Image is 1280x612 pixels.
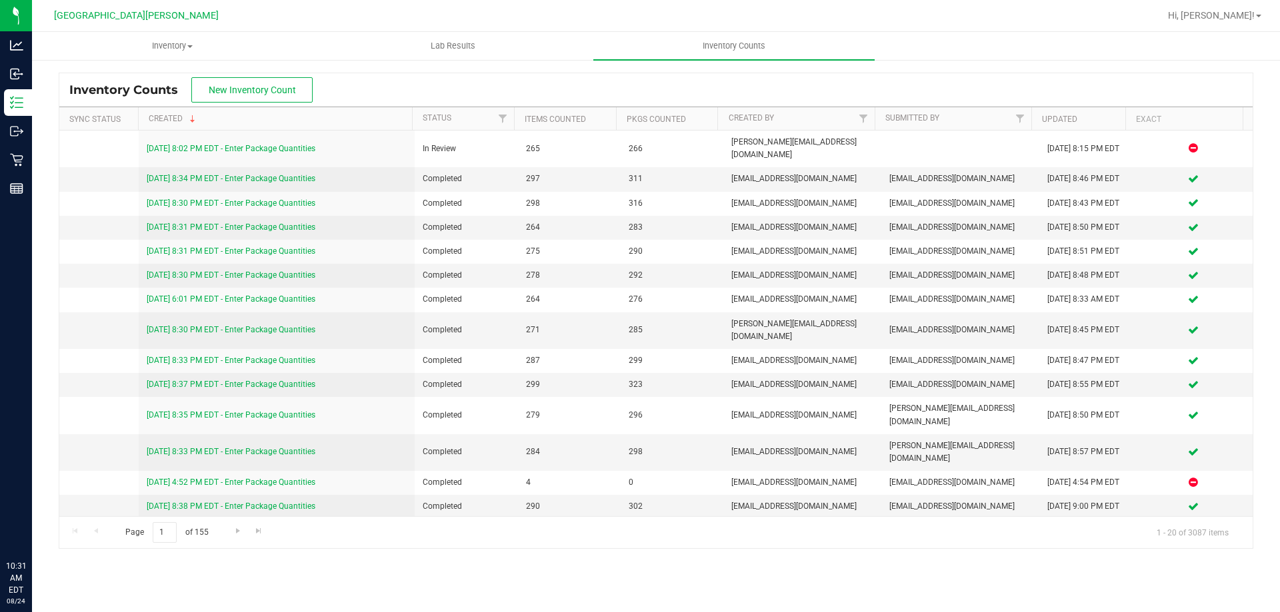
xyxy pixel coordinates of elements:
[13,505,53,545] iframe: Resource center
[526,269,613,282] span: 278
[54,10,219,21] span: [GEOGRAPHIC_DATA][PERSON_NAME]
[1047,409,1126,422] div: [DATE] 8:50 PM EDT
[423,245,509,258] span: Completed
[423,409,509,422] span: Completed
[423,293,509,306] span: Completed
[731,221,873,234] span: [EMAIL_ADDRESS][DOMAIN_NAME]
[889,293,1031,306] span: [EMAIL_ADDRESS][DOMAIN_NAME]
[147,447,315,456] a: [DATE] 8:33 PM EDT - Enter Package Quantities
[1125,107,1243,131] th: Exact
[731,409,873,422] span: [EMAIL_ADDRESS][DOMAIN_NAME]
[852,107,874,130] a: Filter
[1168,10,1255,21] span: Hi, [PERSON_NAME]!
[423,446,509,458] span: Completed
[731,354,873,367] span: [EMAIL_ADDRESS][DOMAIN_NAME]
[423,500,509,513] span: Completed
[731,136,873,161] span: [PERSON_NAME][EMAIL_ADDRESS][DOMAIN_NAME]
[731,293,873,306] span: [EMAIL_ADDRESS][DOMAIN_NAME]
[147,246,315,256] a: [DATE] 8:31 PM EDT - Enter Package Quantities
[1047,446,1126,458] div: [DATE] 8:57 PM EDT
[629,378,715,391] span: 323
[1047,269,1126,282] div: [DATE] 8:48 PM EDT
[423,269,509,282] span: Completed
[1009,107,1031,130] a: Filter
[1042,115,1077,124] a: Updated
[10,39,23,52] inline-svg: Analytics
[149,114,198,123] a: Created
[1047,476,1126,489] div: [DATE] 4:54 PM EDT
[1047,354,1126,367] div: [DATE] 8:47 PM EDT
[889,476,1031,489] span: [EMAIL_ADDRESS][DOMAIN_NAME]
[627,115,686,124] a: Pkgs Counted
[191,77,313,103] button: New Inventory Count
[147,410,315,420] a: [DATE] 8:35 PM EDT - Enter Package Quantities
[629,446,715,458] span: 298
[1047,221,1126,234] div: [DATE] 8:50 PM EDT
[147,270,315,280] a: [DATE] 8:30 PM EDT - Enter Package Quantities
[889,245,1031,258] span: [EMAIL_ADDRESS][DOMAIN_NAME]
[147,501,315,511] a: [DATE] 8:38 PM EDT - Enter Package Quantities
[629,324,715,336] span: 285
[423,354,509,367] span: Completed
[526,245,613,258] span: 275
[629,197,715,210] span: 316
[526,172,613,185] span: 297
[731,269,873,282] span: [EMAIL_ADDRESS][DOMAIN_NAME]
[731,446,873,458] span: [EMAIL_ADDRESS][DOMAIN_NAME]
[423,172,509,185] span: Completed
[147,356,315,365] a: [DATE] 8:33 PM EDT - Enter Package Quantities
[492,107,514,130] a: Filter
[629,143,715,155] span: 266
[629,500,715,513] span: 302
[629,269,715,282] span: 292
[313,32,593,60] a: Lab Results
[889,172,1031,185] span: [EMAIL_ADDRESS][DOMAIN_NAME]
[423,221,509,234] span: Completed
[526,446,613,458] span: 284
[731,378,873,391] span: [EMAIL_ADDRESS][DOMAIN_NAME]
[33,40,312,52] span: Inventory
[147,144,315,153] a: [DATE] 8:02 PM EDT - Enter Package Quantities
[1047,500,1126,513] div: [DATE] 9:00 PM EDT
[147,222,315,232] a: [DATE] 8:31 PM EDT - Enter Package Quantities
[10,182,23,195] inline-svg: Reports
[629,476,715,489] span: 0
[6,560,26,596] p: 10:31 AM EDT
[889,197,1031,210] span: [EMAIL_ADDRESS][DOMAIN_NAME]
[10,96,23,109] inline-svg: Inventory
[228,522,247,540] a: Go to the next page
[423,476,509,489] span: Completed
[526,324,613,336] span: 271
[629,409,715,422] span: 296
[526,378,613,391] span: 299
[413,40,493,52] span: Lab Results
[69,83,191,97] span: Inventory Counts
[525,115,586,124] a: Items Counted
[526,354,613,367] span: 287
[32,32,313,60] a: Inventory
[526,409,613,422] span: 279
[629,293,715,306] span: 276
[629,172,715,185] span: 311
[889,354,1031,367] span: [EMAIL_ADDRESS][DOMAIN_NAME]
[147,174,315,183] a: [DATE] 8:34 PM EDT - Enter Package Quantities
[1047,143,1126,155] div: [DATE] 8:15 PM EDT
[147,198,315,208] a: [DATE] 8:30 PM EDT - Enter Package Quantities
[423,197,509,210] span: Completed
[731,318,873,343] span: [PERSON_NAME][EMAIL_ADDRESS][DOMAIN_NAME]
[423,378,509,391] span: Completed
[526,143,613,155] span: 265
[526,293,613,306] span: 264
[6,596,26,606] p: 08/24
[1047,293,1126,306] div: [DATE] 8:33 AM EDT
[1047,245,1126,258] div: [DATE] 8:51 PM EDT
[249,522,269,540] a: Go to the last page
[629,245,715,258] span: 290
[423,324,509,336] span: Completed
[731,245,873,258] span: [EMAIL_ADDRESS][DOMAIN_NAME]
[629,354,715,367] span: 299
[10,67,23,81] inline-svg: Inbound
[685,40,783,52] span: Inventory Counts
[526,476,613,489] span: 4
[114,522,219,543] span: Page of 155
